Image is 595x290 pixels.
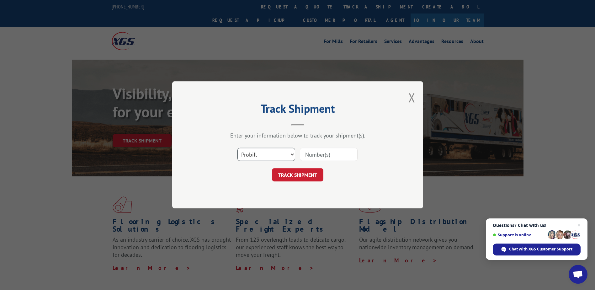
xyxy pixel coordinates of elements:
span: Chat with XGS Customer Support [509,246,572,252]
div: Enter your information below to track your shipment(s). [204,132,392,139]
span: Questions? Chat with us! [493,223,581,228]
input: Number(s) [300,148,358,161]
div: Open chat [569,265,587,284]
button: TRACK SHIPMENT [272,169,323,182]
button: Close modal [408,89,415,106]
span: Support is online [493,233,545,237]
h2: Track Shipment [204,104,392,116]
div: Chat with XGS Customer Support [493,244,581,255]
span: Close chat [575,222,583,229]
